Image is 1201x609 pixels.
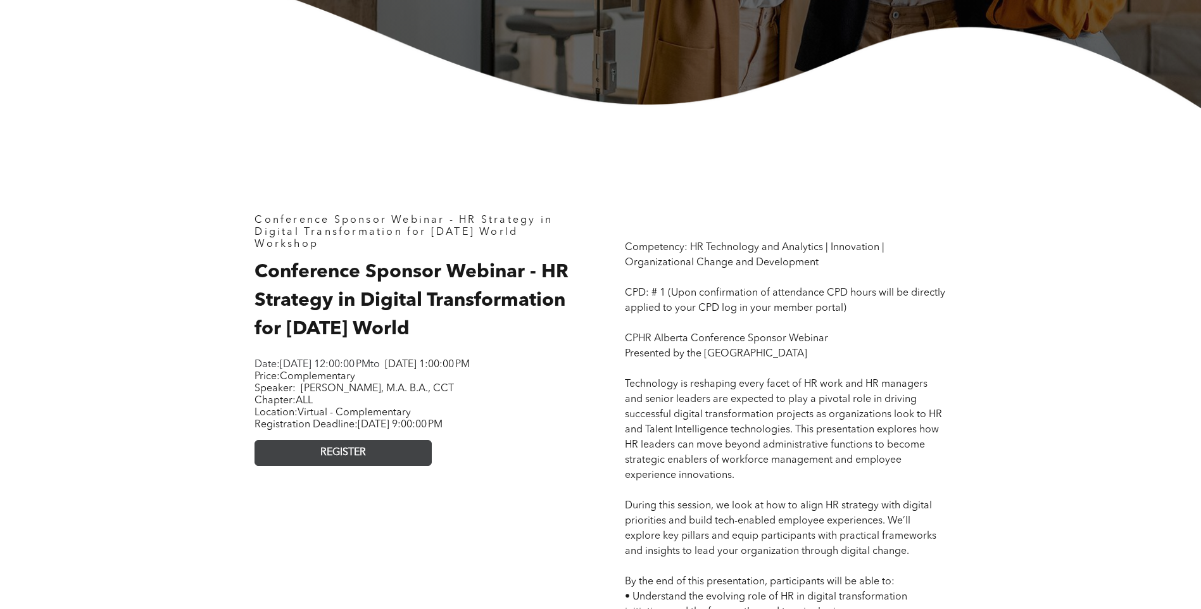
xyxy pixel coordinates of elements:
span: [DATE] 12:00:00 PM [280,360,370,370]
span: ALL [296,396,313,406]
span: Workshop [255,239,318,249]
span: Conference Sponsor Webinar - HR Strategy in Digital Transformation for [DATE] World [255,263,569,339]
span: Price: [255,372,355,382]
span: REGISTER [320,447,366,459]
span: Speaker: [255,384,296,394]
span: Chapter: [255,396,313,406]
span: Conference Sponsor Webinar - HR Strategy in Digital Transformation for [DATE] World [255,215,553,237]
span: [PERSON_NAME], M.A. B.A., CCT [301,384,454,394]
span: Date: to [255,360,380,370]
span: [DATE] 9:00:00 PM [358,420,443,430]
span: Virtual - Complementary [298,408,411,418]
a: REGISTER [255,440,432,466]
span: Complementary [280,372,355,382]
span: [DATE] 1:00:00 PM [385,360,470,370]
span: Location: Registration Deadline: [255,408,443,430]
